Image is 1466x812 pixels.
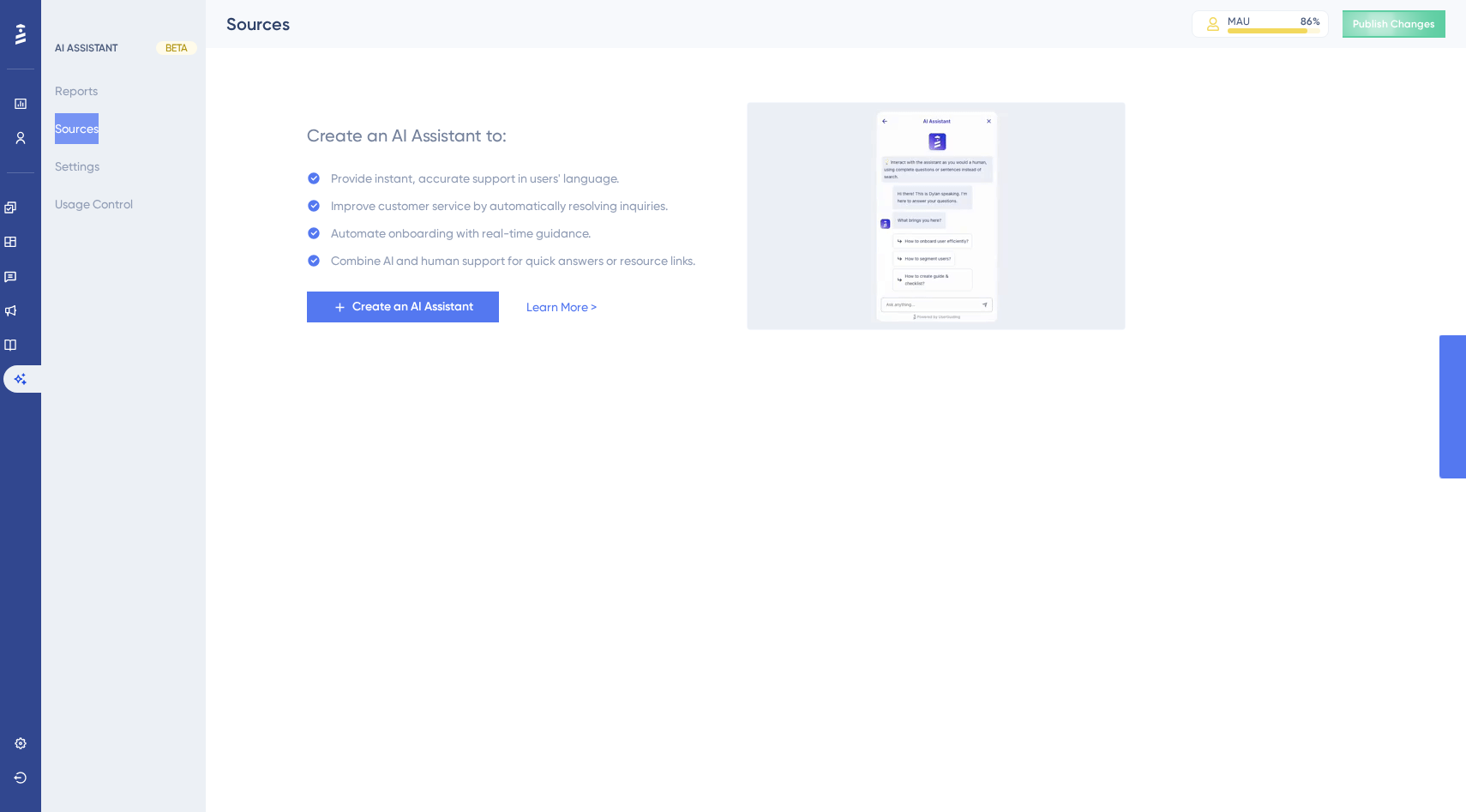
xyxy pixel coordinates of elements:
[526,297,597,317] a: Learn More >
[352,297,473,317] span: Create an AI Assistant
[331,223,591,244] div: Automate onboarding with real-time guidance.
[331,168,619,189] div: Provide instant, accurate support in users' language.
[307,292,499,322] button: Create an AI Assistant
[156,41,197,55] div: BETA
[1228,15,1250,28] div: MAU
[331,195,668,216] div: Improve customer service by automatically resolving inquiries.
[55,75,98,106] button: Reports
[1353,17,1435,31] span: Publish Changes
[55,113,99,144] button: Sources
[55,189,133,220] button: Usage Control
[226,12,1149,36] div: Sources
[1394,744,1445,796] iframe: UserGuiding AI Assistant Launcher
[331,250,695,271] div: Combine AI and human support for quick answers or resource links.
[55,151,99,182] button: Settings
[1343,10,1445,38] button: Publish Changes
[747,102,1126,330] img: 536038c8a6906fa413afa21d633a6c1c.gif
[307,123,507,147] div: Create an AI Assistant to:
[1301,15,1320,28] div: 86 %
[55,41,117,55] div: AI ASSISTANT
